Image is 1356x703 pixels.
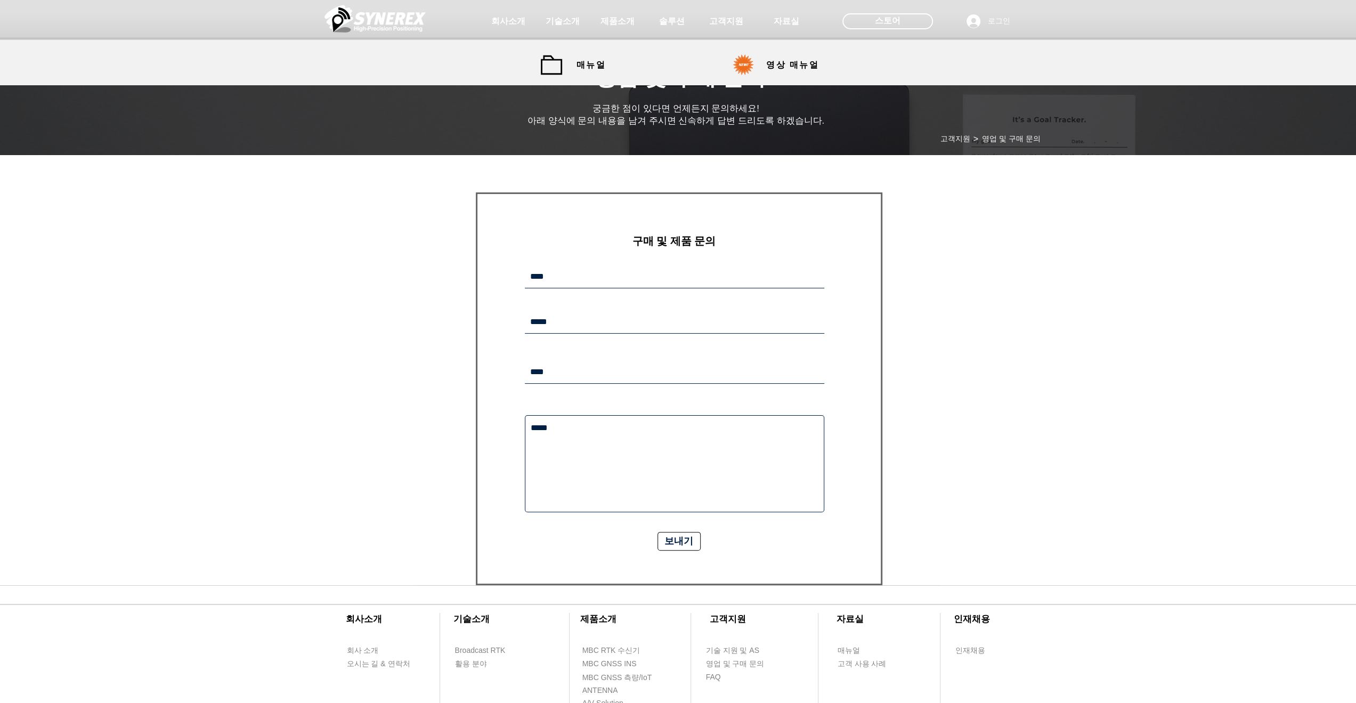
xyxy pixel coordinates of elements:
img: 씨너렉스_White_simbol_대지 1.png [324,3,426,35]
span: 매뉴얼 [576,60,606,71]
span: Broadcast RTK [455,645,506,656]
a: 영업 및 구매 문의 [705,657,767,670]
span: ​제품소개 [580,614,616,624]
div: 스토어 [842,13,933,29]
a: 오시는 길 & 연락처 [346,657,418,670]
span: MBC RTK 수신기 [582,645,640,656]
a: MBC GNSS 측량/IoT [582,671,675,684]
a: 매뉴얼 [541,54,615,76]
span: MBC GNSS INS [582,659,637,669]
span: ​구매 및 제품 문의 [632,235,716,247]
span: ​고객지원 [710,614,746,624]
span: 솔루션 [659,16,685,27]
span: ​인재채용 [954,614,990,624]
a: 회사 소개 [346,644,408,657]
span: FAQ [706,672,721,683]
a: 기술 지원 및 AS [705,644,785,657]
span: 기술소개 [546,16,580,27]
a: 고객지원 [700,11,753,32]
a: 영상 매뉴얼 [726,54,833,76]
span: ANTENNA [582,685,618,696]
span: 보내기 [664,535,693,548]
span: 영상 매뉴얼 [766,60,819,71]
span: 고객지원 [709,16,743,27]
span: 스토어 [875,15,900,27]
a: 인재채용 [955,644,1005,657]
iframe: Wix Chat [1233,657,1356,703]
a: MBC RTK 수신기 [582,644,662,657]
a: 회사소개 [482,11,535,32]
a: 고객 사용 사례 [837,657,898,670]
span: 회사 소개 [347,645,379,656]
span: ​회사소개 [346,614,382,624]
a: Broadcast RTK [454,644,516,657]
span: 로그인 [984,16,1014,27]
a: 활용 분야 [454,657,516,670]
span: 오시는 길 & 연락처 [347,659,410,669]
a: MBC GNSS INS [582,657,648,670]
button: 로그인 [959,11,1018,31]
span: 회사소개 [491,16,525,27]
a: ANTENNA [582,684,643,697]
span: 영업 및 구매 문의 [706,659,765,669]
span: ​기술소개 [453,614,490,624]
a: 제품소개 [591,11,644,32]
span: 인재채용 [955,645,985,656]
a: 매뉴얼 [837,644,898,657]
span: MBC GNSS 측량/IoT [582,673,652,683]
span: 고객 사용 사례 [838,659,887,669]
a: FAQ [705,670,767,684]
span: 기술 지원 및 AS [706,645,759,656]
a: 솔루션 [645,11,699,32]
span: 활용 분야 [455,659,487,669]
span: 매뉴얼 [838,645,860,656]
button: 보내기 [657,532,701,551]
span: 자료실 [774,16,799,27]
a: 자료실 [760,11,813,32]
a: 기술소개 [536,11,589,32]
span: ​자료실 [837,614,864,624]
span: 제품소개 [600,16,635,27]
